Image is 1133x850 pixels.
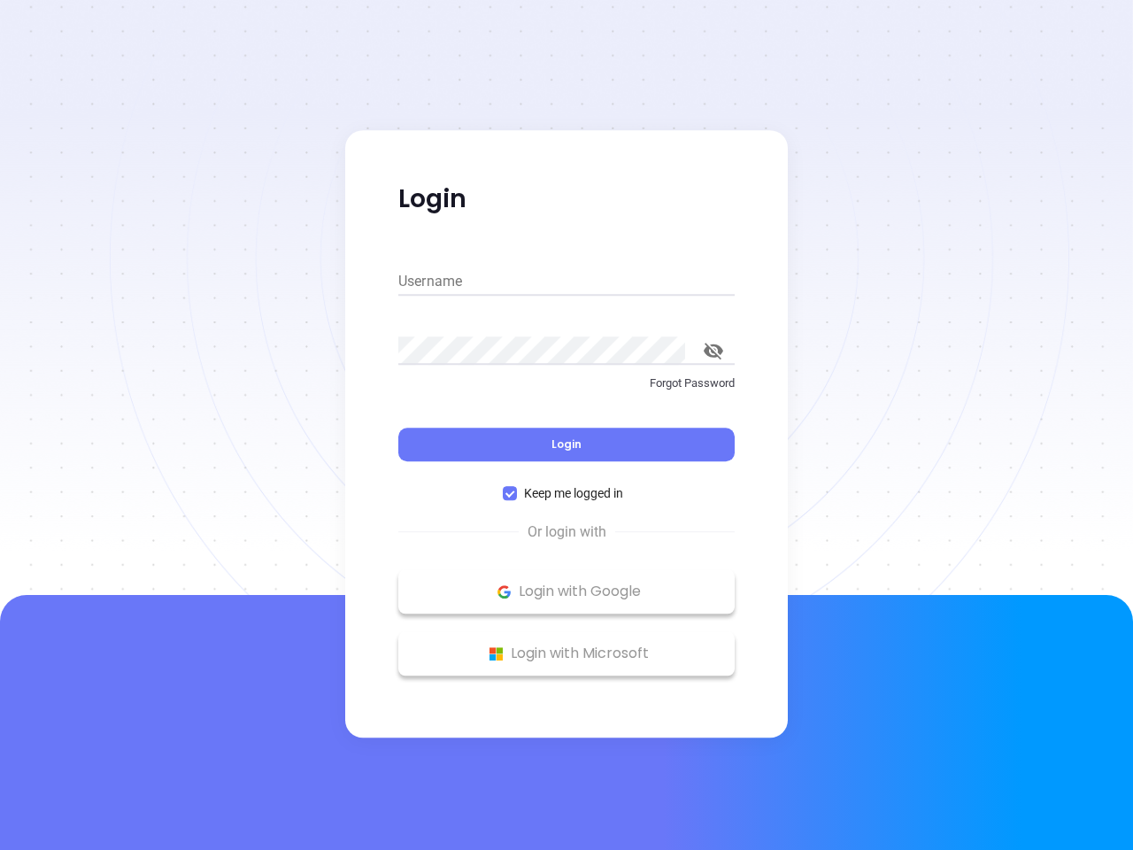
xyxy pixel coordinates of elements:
span: Or login with [519,522,615,543]
button: Login [398,428,735,461]
img: Google Logo [493,581,515,603]
a: Forgot Password [398,375,735,406]
p: Forgot Password [398,375,735,392]
p: Login with Microsoft [407,640,726,667]
span: Login [551,437,582,452]
button: toggle password visibility [692,329,735,372]
span: Keep me logged in [517,483,630,503]
button: Microsoft Logo Login with Microsoft [398,631,735,676]
img: Microsoft Logo [485,643,507,665]
button: Google Logo Login with Google [398,569,735,614]
p: Login [398,183,735,215]
p: Login with Google [407,578,726,605]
